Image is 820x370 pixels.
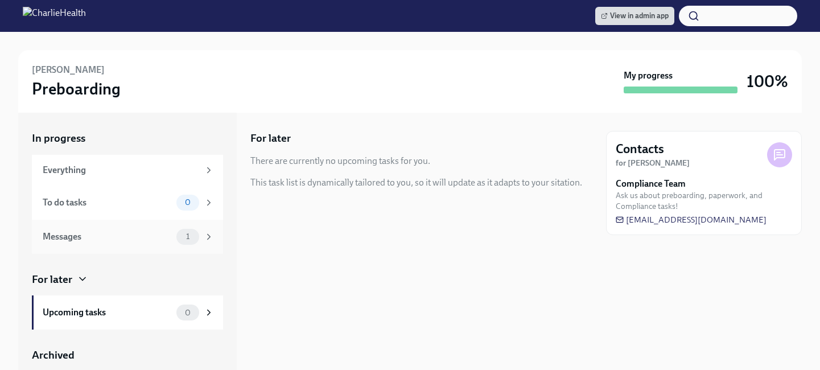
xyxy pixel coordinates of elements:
[23,7,86,25] img: CharlieHealth
[32,186,223,220] a: To do tasks0
[178,309,197,317] span: 0
[32,272,223,287] a: For later
[595,7,674,25] a: View in admin app
[32,220,223,254] a: Messages1
[747,71,788,92] h3: 100%
[32,131,223,146] a: In progress
[43,164,199,176] div: Everything
[32,295,223,330] a: Upcoming tasks0
[250,155,430,167] div: There are currently no upcoming tasks for you.
[32,79,121,99] h3: Preboarding
[43,231,172,243] div: Messages
[43,196,172,209] div: To do tasks
[250,176,582,189] div: This task list is dynamically tailored to you, so it will update as it adapts to your sitation.
[250,131,291,146] h5: For later
[601,10,669,22] span: View in admin app
[32,272,72,287] div: For later
[32,64,105,76] h6: [PERSON_NAME]
[616,141,664,158] h4: Contacts
[616,214,767,225] a: [EMAIL_ADDRESS][DOMAIN_NAME]
[616,158,690,168] strong: for [PERSON_NAME]
[616,178,686,190] strong: Compliance Team
[178,198,197,207] span: 0
[32,155,223,186] a: Everything
[43,306,172,319] div: Upcoming tasks
[616,190,792,212] span: Ask us about preboarding, paperwork, and Compliance tasks!
[624,69,673,82] strong: My progress
[179,232,196,241] span: 1
[32,348,223,363] a: Archived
